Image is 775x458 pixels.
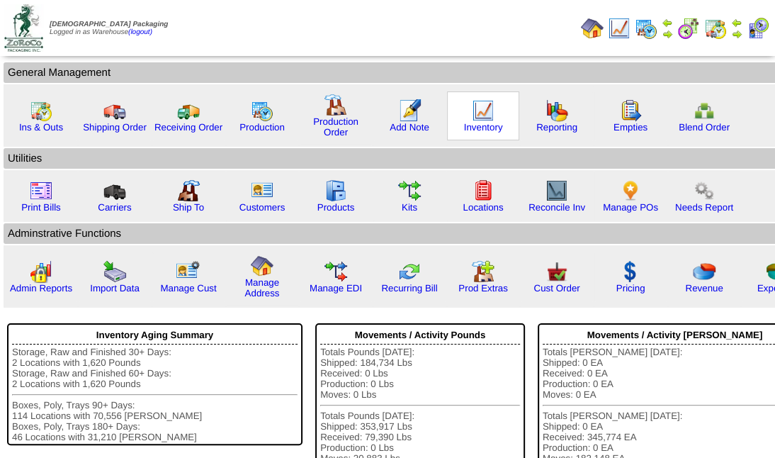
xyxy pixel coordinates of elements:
[103,179,126,202] img: truck3.gif
[402,202,417,213] a: Kits
[251,99,273,122] img: calendarprod.gif
[693,179,715,202] img: workflow.png
[675,202,733,213] a: Needs Report
[103,99,126,122] img: truck.gif
[398,99,421,122] img: orders.gif
[635,17,657,40] img: calendarprod.gif
[545,260,568,283] img: cust_order.png
[545,99,568,122] img: graph.gif
[685,283,723,294] a: Revenue
[310,283,362,294] a: Manage EDI
[177,99,200,122] img: truck2.gif
[704,17,727,40] img: calendarinout.gif
[50,21,168,36] span: Logged in as Warehouse
[30,99,52,122] img: calendarinout.gif
[239,122,285,133] a: Production
[324,179,347,202] img: cabinet.gif
[619,260,642,283] img: dollar.gif
[128,28,152,36] a: (logout)
[19,122,63,133] a: Ins & Outs
[324,260,347,283] img: edi.gif
[545,179,568,202] img: line_graph2.gif
[98,202,131,213] a: Carriers
[251,255,273,277] img: home.gif
[160,283,216,294] a: Manage Cust
[390,122,429,133] a: Add Note
[317,202,355,213] a: Products
[173,202,204,213] a: Ship To
[613,122,647,133] a: Empties
[536,122,577,133] a: Reporting
[4,4,43,52] img: zoroco-logo-small.webp
[677,17,700,40] img: calendarblend.gif
[245,277,280,298] a: Manage Address
[581,17,604,40] img: home.gif
[90,283,140,294] a: Import Data
[731,28,742,40] img: arrowright.gif
[30,179,52,202] img: invoice2.gif
[103,260,126,283] img: import.gif
[662,17,673,28] img: arrowleft.gif
[679,122,730,133] a: Blend Order
[320,326,520,345] div: Movements / Activity Pounds
[154,122,222,133] a: Receiving Order
[324,94,347,116] img: factory.gif
[398,260,421,283] img: reconcile.gif
[12,326,298,345] div: Inventory Aging Summary
[533,283,579,294] a: Cust Order
[83,122,147,133] a: Shipping Order
[50,21,168,28] span: [DEMOGRAPHIC_DATA] Packaging
[662,28,673,40] img: arrowright.gif
[398,179,421,202] img: workflow.gif
[693,260,715,283] img: pie_chart.png
[176,260,202,283] img: managecust.png
[472,260,494,283] img: prodextras.gif
[21,202,61,213] a: Print Bills
[10,283,72,294] a: Admin Reports
[239,202,285,213] a: Customers
[313,116,358,138] a: Production Order
[464,122,503,133] a: Inventory
[608,17,630,40] img: line_graph.gif
[528,202,585,213] a: Reconcile Inv
[731,17,742,28] img: arrowleft.gif
[619,99,642,122] img: workorder.gif
[619,179,642,202] img: po.png
[251,179,273,202] img: customers.gif
[12,347,298,442] div: Storage, Raw and Finished 30+ Days: 2 Locations with 1,620 Pounds Storage, Raw and Finished 60+ D...
[603,202,658,213] a: Manage POs
[747,17,769,40] img: calendarcustomer.gif
[616,283,645,294] a: Pricing
[472,179,494,202] img: locations.gif
[30,260,52,283] img: graph2.png
[177,179,200,202] img: factory2.gif
[381,283,437,294] a: Recurring Bill
[472,99,494,122] img: line_graph.gif
[693,99,715,122] img: network.png
[463,202,503,213] a: Locations
[458,283,508,294] a: Prod Extras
